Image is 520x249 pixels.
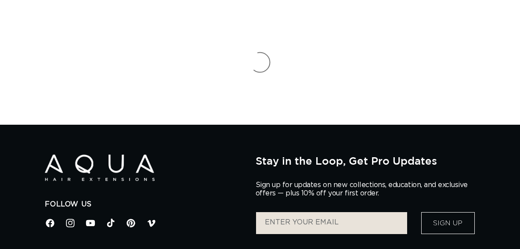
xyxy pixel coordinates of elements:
[256,212,407,234] input: ENTER YOUR EMAIL
[256,181,475,198] p: Sign up for updates on new collections, education, and exclusive offers — plus 10% off your first...
[45,155,155,181] img: Aqua Hair Extensions
[45,200,242,209] h2: Follow Us
[421,212,475,234] button: Sign Up
[256,155,475,167] h2: Stay in the Loop, Get Pro Updates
